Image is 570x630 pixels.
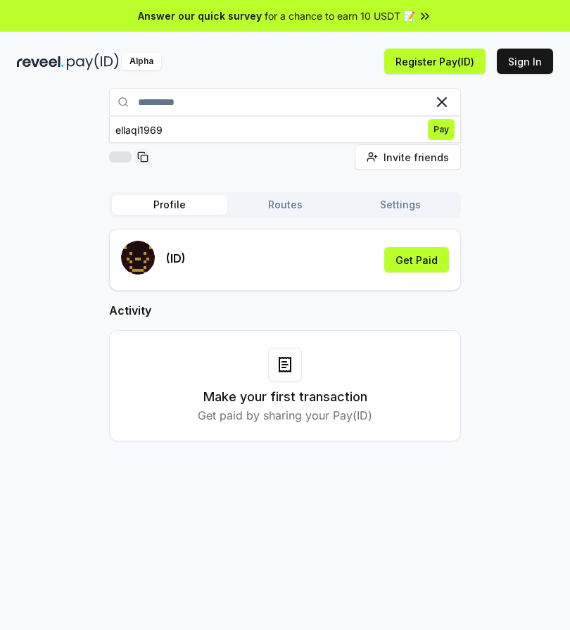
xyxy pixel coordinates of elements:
span: Answer our quick survey [138,8,262,23]
button: Profile [112,195,227,215]
button: Sign In [497,49,553,74]
img: pay_id [67,53,119,70]
button: ellaqi1969Pay [109,117,461,142]
p: Get paid by sharing your Pay(ID) [198,407,372,424]
span: Pay [428,119,455,140]
p: (ID) [166,250,186,267]
h2: Activity [109,302,461,319]
div: ellaqi1969 [115,122,163,137]
span: Invite friends [384,150,449,165]
button: Register Pay(ID) [384,49,486,74]
button: Routes [227,195,343,215]
button: Settings [343,195,458,215]
img: reveel_dark [17,53,64,70]
h3: Make your first transaction [203,387,367,407]
button: Get Paid [384,247,449,272]
span: for a chance to earn 10 USDT 📝 [265,8,415,23]
div: Alpha [122,53,161,70]
button: Invite friends [355,144,461,170]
